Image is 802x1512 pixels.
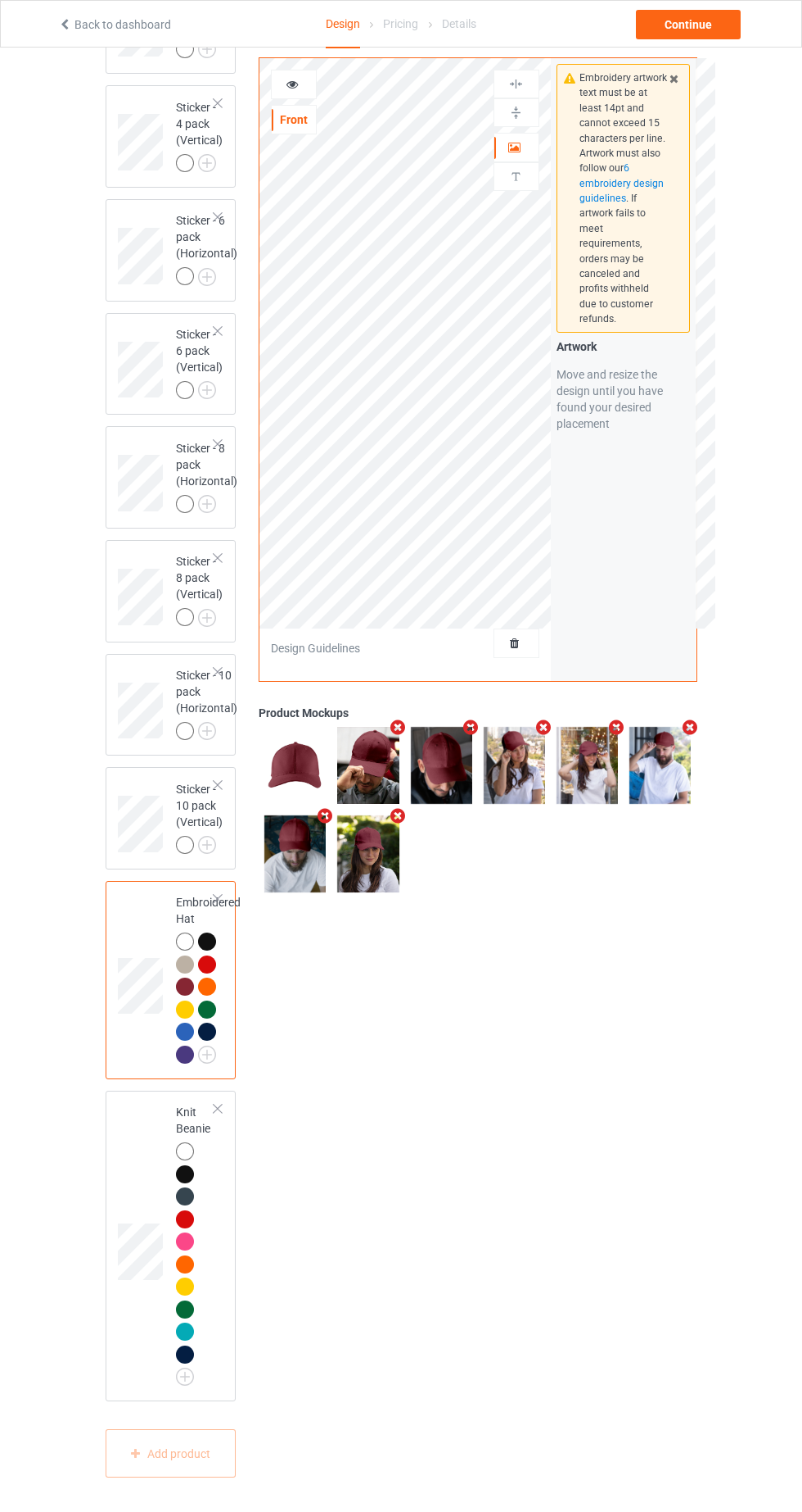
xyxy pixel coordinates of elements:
[264,727,326,804] img: regular.jpg
[264,815,326,892] img: regular.jpg
[198,40,216,58] img: svg+xml;base64,PD94bWwgdmVyc2lvbj0iMS4wIiBlbmNvZGluZz0iVVRGLTgiPz4KPHN2ZyB3aWR0aD0iMjJweCIgaGVpZ2...
[411,727,472,804] img: regular.jpg
[106,199,237,302] div: Sticker - 6 pack (Horizontal)
[198,381,216,399] img: svg+xml;base64,PD94bWwgdmVyc2lvbj0iMS4wIiBlbmNvZGluZz0iVVRGLTgiPz4KPHN2ZyB3aWR0aD0iMjJweCIgaGVpZ2...
[176,781,223,853] div: Sticker - 10 pack (Vertical)
[176,212,237,284] div: Sticker - 6 pack (Horizontal)
[314,807,335,824] i: Remove mockup
[176,1368,194,1386] img: svg+xml;base64,PD94bWwgdmVyc2lvbj0iMS4wIiBlbmNvZGluZz0iVVRGLTgiPz4KPHN2ZyB3aWR0aD0iMjJweCIgaGVpZ2...
[198,268,216,286] img: svg+xml;base64,PD94bWwgdmVyc2lvbj0iMS4wIiBlbmNvZGluZz0iVVRGLTgiPz4KPHN2ZyB3aWR0aD0iMjJweCIgaGVpZ2...
[198,722,216,740] img: svg+xml;base64,PD94bWwgdmVyc2lvbj0iMS4wIiBlbmNvZGluZz0iVVRGLTgiPz4KPHN2ZyB3aWR0aD0iMjJweCIgaGVpZ2...
[442,1,476,47] div: Details
[337,815,399,892] img: regular.jpg
[606,719,627,736] i: Remove mockup
[387,807,408,824] i: Remove mockup
[259,705,696,721] div: Product Mockups
[106,313,237,415] div: Sticker - 6 pack (Vertical)
[106,85,237,188] div: Sticker - 4 pack (Vertical)
[556,727,618,804] img: regular.jpg
[176,440,237,512] div: Sticker - 8 pack (Horizontal)
[387,719,408,736] i: Remove mockup
[461,719,481,736] i: Remove mockup
[106,426,237,529] div: Sticker - 8 pack (Horizontal)
[106,654,237,756] div: Sticker - 10 pack (Horizontal)
[337,727,399,804] img: regular.jpg
[484,727,545,804] img: regular.jpg
[198,836,216,854] img: svg+xml;base64,PD94bWwgdmVyc2lvbj0iMS4wIiBlbmNvZGluZz0iVVRGLTgiPz4KPHN2ZyB3aWR0aD0iMjJweCIgaGVpZ2...
[508,169,524,184] img: svg%3E%0A
[58,18,171,31] a: Back to dashboard
[272,111,316,128] div: Front
[106,1091,237,1401] div: Knit Beanie
[176,99,223,171] div: Sticker - 4 pack (Vertical)
[579,70,668,326] div: Embroidery artwork text must be at least 14pt and cannot exceed 15 characters per line. Artwork m...
[556,366,691,432] div: Move and resize the design until you have found your desired placement
[383,1,418,47] div: Pricing
[176,553,223,625] div: Sticker - 8 pack (Vertical)
[198,154,216,172] img: svg+xml;base64,PD94bWwgdmVyc2lvbj0iMS4wIiBlbmNvZGluZz0iVVRGLTgiPz4KPHN2ZyB3aWR0aD0iMjJweCIgaGVpZ2...
[176,894,241,1062] div: Embroidered Hat
[556,338,691,355] div: Artwork
[579,162,664,204] span: 6 embroidery design guidelines
[508,105,524,120] img: svg%3E%0A
[176,1104,215,1380] div: Knit Beanie
[198,609,216,627] img: svg+xml;base64,PD94bWwgdmVyc2lvbj0iMS4wIiBlbmNvZGluZz0iVVRGLTgiPz4KPHN2ZyB3aWR0aD0iMjJweCIgaGVpZ2...
[271,640,360,656] div: Design Guidelines
[176,326,223,398] div: Sticker - 6 pack (Vertical)
[106,540,237,642] div: Sticker - 8 pack (Vertical)
[198,495,216,513] img: svg+xml;base64,PD94bWwgdmVyc2lvbj0iMS4wIiBlbmNvZGluZz0iVVRGLTgiPz4KPHN2ZyB3aWR0aD0iMjJweCIgaGVpZ2...
[106,767,237,870] div: Sticker - 10 pack (Vertical)
[534,719,554,736] i: Remove mockup
[636,10,741,39] div: Continue
[198,1046,216,1064] img: svg+xml;base64,PD94bWwgdmVyc2lvbj0iMS4wIiBlbmNvZGluZz0iVVRGLTgiPz4KPHN2ZyB3aWR0aD0iMjJweCIgaGVpZ2...
[326,1,360,48] div: Design
[679,719,700,736] i: Remove mockup
[106,881,237,1079] div: Embroidered Hat
[508,76,524,92] img: svg%3E%0A
[629,727,691,804] img: regular.jpg
[176,667,237,739] div: Sticker - 10 pack (Horizontal)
